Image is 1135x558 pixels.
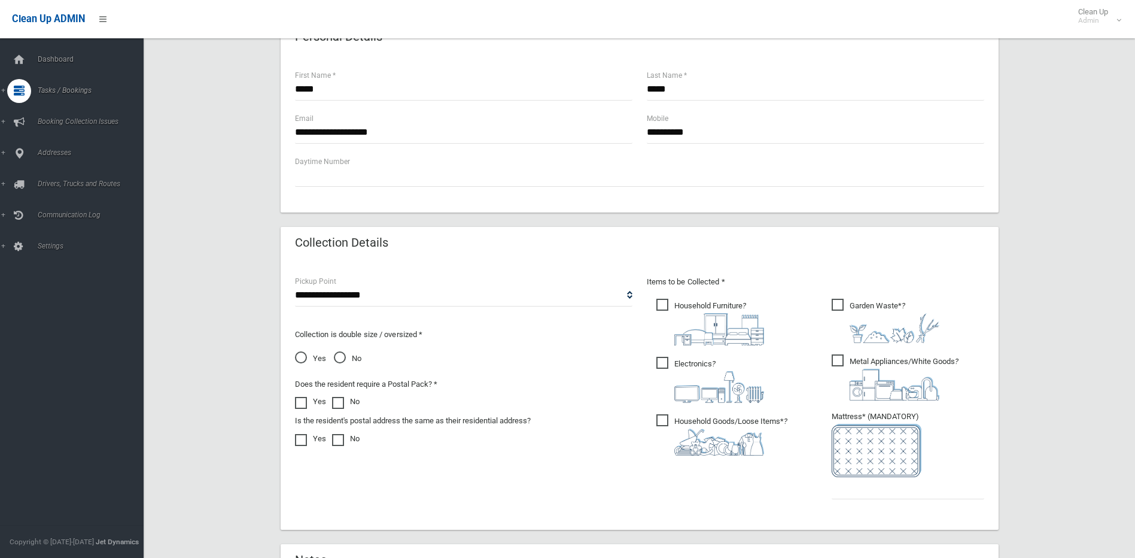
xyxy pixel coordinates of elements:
[34,211,153,219] span: Communication Log
[850,369,939,401] img: 36c1b0289cb1767239cdd3de9e694f19.png
[1078,16,1108,25] small: Admin
[10,538,94,546] span: Copyright © [DATE]-[DATE]
[832,354,958,401] span: Metal Appliances/White Goods
[295,351,326,366] span: Yes
[832,424,921,477] img: e7408bece873d2c1783593a074e5cb2f.png
[295,395,326,409] label: Yes
[281,231,403,254] header: Collection Details
[34,86,153,95] span: Tasks / Bookings
[34,242,153,250] span: Settings
[295,432,326,446] label: Yes
[674,313,764,345] img: aa9efdbe659d29b613fca23ba79d85cb.png
[850,313,939,343] img: 4fd8a5c772b2c999c83690221e5242e0.png
[332,395,360,409] label: No
[674,301,764,345] i: ?
[34,180,153,188] span: Drivers, Trucks and Routes
[334,351,361,366] span: No
[96,538,139,546] strong: Jet Dynamics
[674,359,764,403] i: ?
[34,117,153,126] span: Booking Collection Issues
[295,377,437,392] label: Does the resident require a Postal Pack? *
[674,417,787,456] i: ?
[34,55,153,63] span: Dashboard
[656,357,764,403] span: Electronics
[850,357,958,401] i: ?
[656,299,764,345] span: Household Furniture
[1072,7,1120,25] span: Clean Up
[832,412,984,477] span: Mattress* (MANDATORY)
[332,432,360,446] label: No
[656,414,787,456] span: Household Goods/Loose Items*
[34,148,153,157] span: Addresses
[12,13,85,25] span: Clean Up ADMIN
[295,414,531,428] label: Is the resident's postal address the same as their residential address?
[674,429,764,456] img: b13cc3517677393f34c0a387616ef184.png
[850,301,939,343] i: ?
[832,299,939,343] span: Garden Waste*
[647,275,984,289] p: Items to be Collected *
[674,371,764,403] img: 394712a680b73dbc3d2a6a3a7ffe5a07.png
[295,327,632,342] p: Collection is double size / oversized *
